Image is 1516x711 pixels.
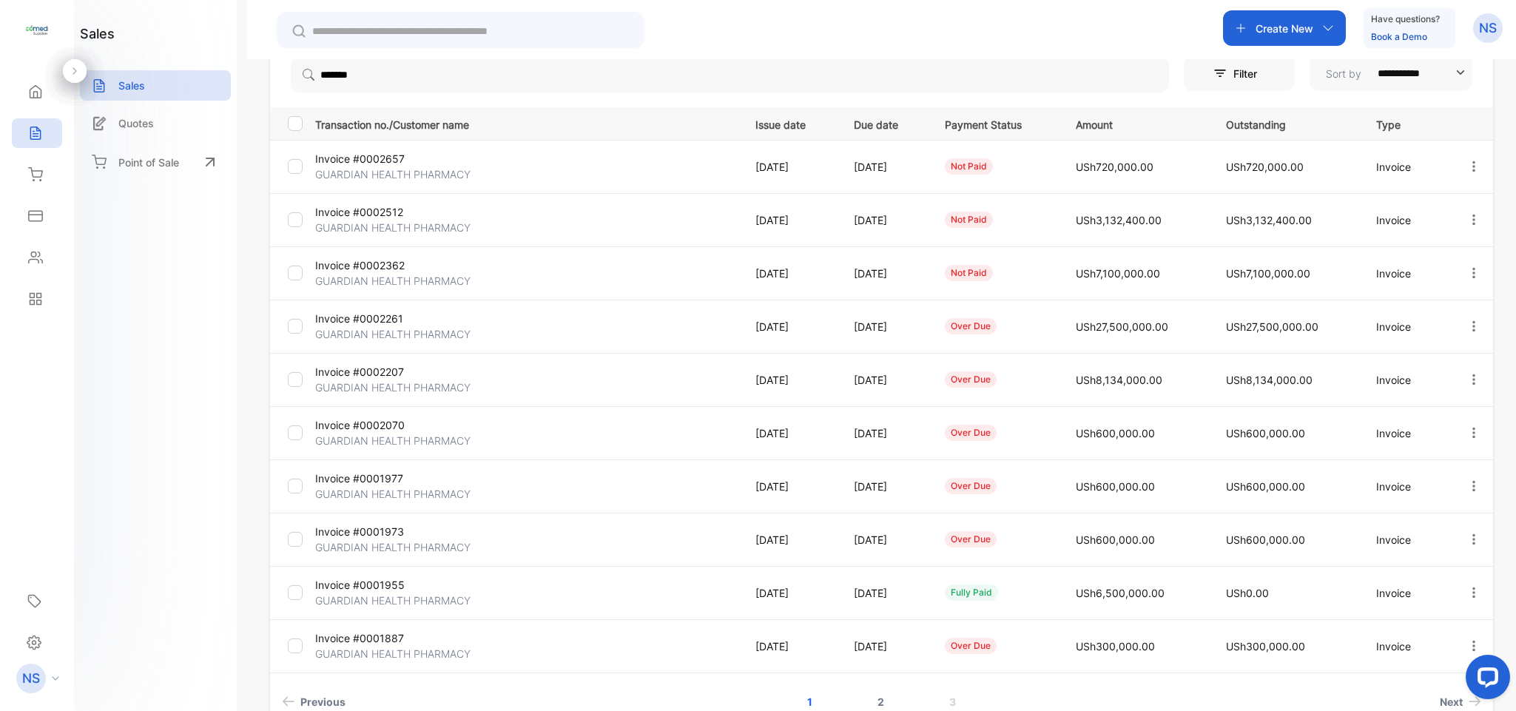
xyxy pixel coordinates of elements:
p: Create New [1256,21,1313,36]
p: Invoice [1376,159,1436,175]
p: GUARDIAN HEALTH PHARMACY [315,326,471,342]
p: [DATE] [755,319,823,334]
iframe: LiveChat chat widget [1454,649,1516,711]
p: Invoice #0002070 [315,417,456,433]
p: [DATE] [854,372,914,388]
a: Quotes [80,108,231,138]
p: Invoice #0002362 [315,257,456,273]
span: USh600,000.00 [1226,533,1305,546]
p: Invoice #0002512 [315,204,456,220]
p: [DATE] [854,585,914,601]
p: Invoice #0001887 [315,630,456,646]
span: USh600,000.00 [1076,480,1155,493]
span: USh300,000.00 [1076,640,1155,653]
p: Point of Sale [118,155,179,170]
p: [DATE] [755,585,823,601]
span: USh600,000.00 [1226,480,1305,493]
button: Sort by [1310,55,1472,91]
div: over due [945,638,997,654]
p: Invoice [1376,532,1436,547]
p: GUARDIAN HEALTH PHARMACY [315,380,471,395]
p: Outstanding [1226,114,1346,132]
p: [DATE] [854,638,914,654]
p: Invoice #0001973 [315,524,456,539]
span: Next [1440,694,1463,710]
p: [DATE] [755,638,823,654]
span: USh720,000.00 [1076,161,1153,173]
p: GUARDIAN HEALTH PHARMACY [315,539,471,555]
span: USh6,500,000.00 [1076,587,1165,599]
div: over due [945,318,997,334]
p: [DATE] [854,425,914,441]
button: NS [1473,10,1503,46]
p: [DATE] [854,212,914,228]
div: not paid [945,265,993,281]
span: USh3,132,400.00 [1226,214,1312,226]
p: [DATE] [854,266,914,281]
a: Book a Demo [1371,31,1427,42]
p: GUARDIAN HEALTH PHARMACY [315,273,471,289]
p: [DATE] [854,159,914,175]
p: Invoice [1376,212,1436,228]
p: GUARDIAN HEALTH PHARMACY [315,433,471,448]
p: Sales [118,78,145,93]
span: USh7,100,000.00 [1226,267,1310,280]
a: Point of Sale [80,146,231,178]
p: NS [22,669,40,688]
img: logo [26,19,48,41]
p: [DATE] [755,532,823,547]
p: Amount [1076,114,1196,132]
span: USh8,134,000.00 [1076,374,1162,386]
p: Invoice #0001977 [315,471,456,486]
span: USh8,134,000.00 [1226,374,1313,386]
p: [DATE] [755,266,823,281]
span: USh27,500,000.00 [1226,320,1318,333]
button: Create New [1223,10,1346,46]
p: GUARDIAN HEALTH PHARMACY [315,593,471,608]
h1: sales [80,24,115,44]
p: Invoice [1376,266,1436,281]
p: [DATE] [854,532,914,547]
p: Invoice [1376,425,1436,441]
p: Invoice #0002261 [315,311,456,326]
p: [DATE] [755,159,823,175]
p: GUARDIAN HEALTH PHARMACY [315,166,471,182]
p: Quotes [118,115,154,131]
span: USh600,000.00 [1226,427,1305,439]
p: Invoice #0002207 [315,364,456,380]
span: USh600,000.00 [1076,533,1155,546]
span: USh0.00 [1226,587,1269,599]
div: over due [945,531,997,547]
span: USh27,500,000.00 [1076,320,1168,333]
p: Transaction no./Customer name [315,114,737,132]
p: Invoice [1376,585,1436,601]
p: [DATE] [755,479,823,494]
p: GUARDIAN HEALTH PHARMACY [315,486,471,502]
div: over due [945,425,997,441]
div: not paid [945,158,993,175]
div: over due [945,371,997,388]
p: Invoice [1376,479,1436,494]
div: not paid [945,212,993,228]
p: NS [1479,18,1497,38]
div: over due [945,478,997,494]
p: Invoice [1376,372,1436,388]
p: Invoice [1376,638,1436,654]
a: Sales [80,70,231,101]
span: USh3,132,400.00 [1076,214,1162,226]
span: USh7,100,000.00 [1076,267,1160,280]
p: Invoice [1376,319,1436,334]
p: Type [1376,114,1436,132]
div: fully paid [945,584,998,601]
p: [DATE] [755,212,823,228]
p: GUARDIAN HEALTH PHARMACY [315,220,471,235]
p: Invoice #0001955 [315,577,456,593]
p: [DATE] [755,372,823,388]
p: Sort by [1326,66,1361,81]
span: USh720,000.00 [1226,161,1304,173]
p: Payment Status [945,114,1045,132]
p: [DATE] [854,479,914,494]
span: USh600,000.00 [1076,427,1155,439]
p: [DATE] [755,425,823,441]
